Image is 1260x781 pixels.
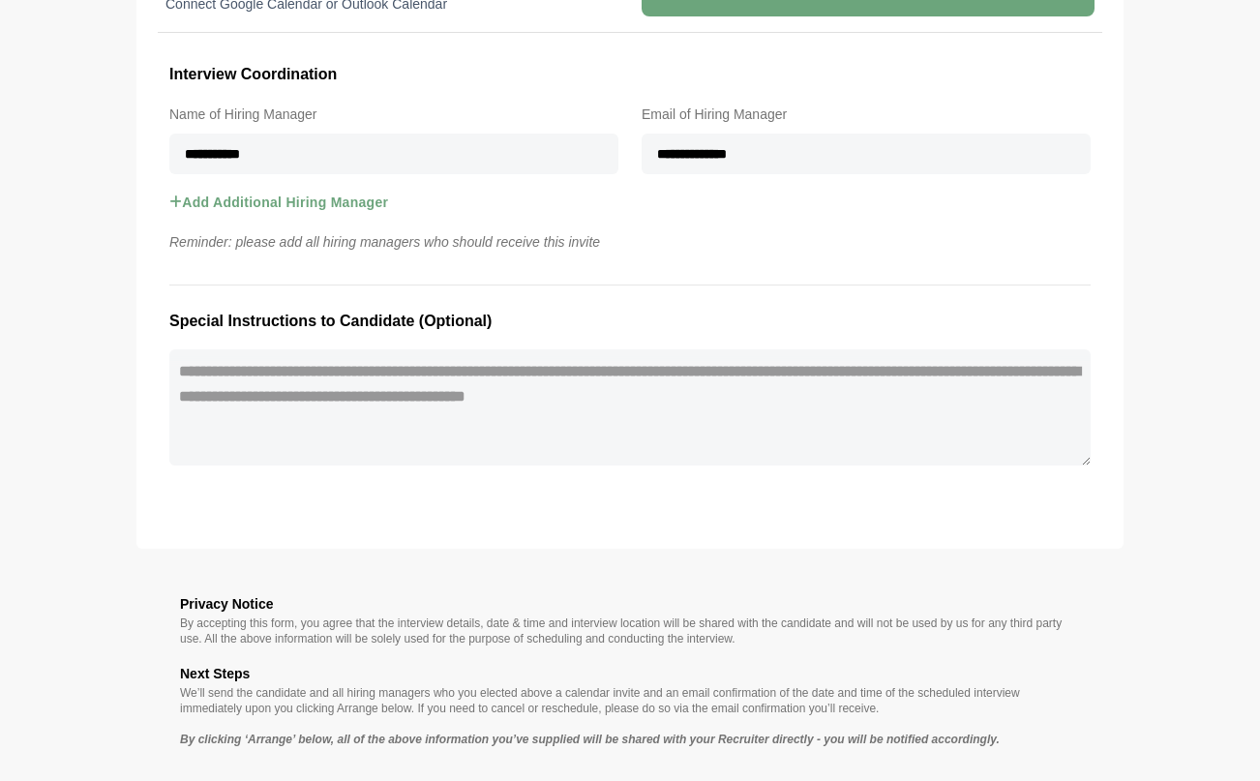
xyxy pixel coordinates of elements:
[169,309,1091,334] h3: Special Instructions to Candidate (Optional)
[180,685,1080,716] p: We’ll send the candidate and all hiring managers who you elected above a calendar invite and an e...
[169,174,388,230] button: Add Additional Hiring Manager
[180,732,1080,747] p: By clicking ‘Arrange’ below, all of the above information you’ve supplied will be shared with you...
[642,103,1091,126] label: Email of Hiring Manager
[158,230,1102,254] p: Reminder: please add all hiring managers who should receive this invite
[180,662,1080,685] h3: Next Steps
[180,592,1080,616] h3: Privacy Notice
[169,103,618,126] label: Name of Hiring Manager
[180,616,1080,646] p: By accepting this form, you agree that the interview details, date & time and interview location ...
[169,62,1091,87] h3: Interview Coordination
